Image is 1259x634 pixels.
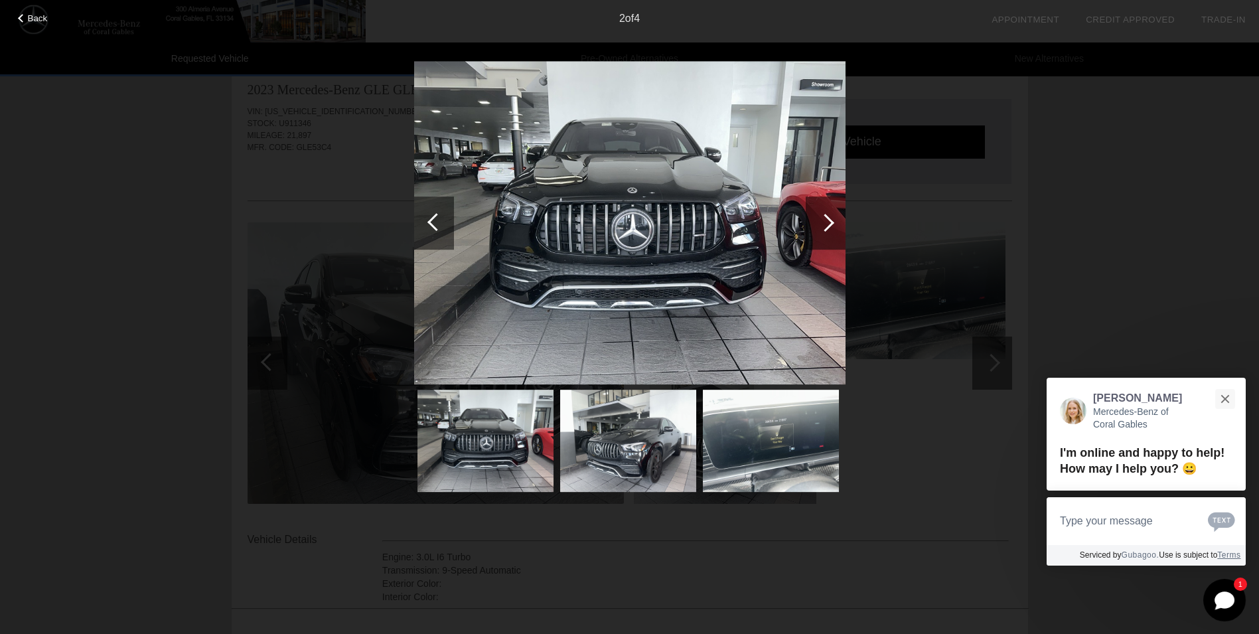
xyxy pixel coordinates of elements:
[1217,550,1240,560] a: Terms
[28,13,48,23] span: Back
[1047,497,1246,545] textarea: Type your message
[1203,579,1246,621] button: Toggle Chat Window
[1086,15,1175,25] a: Credit Approved
[1093,406,1182,432] p: Mercedes-Benz of Coral Gables
[1204,505,1239,536] button: Chat with SMS
[560,390,696,492] img: image.aspx
[1211,384,1239,413] button: Close
[619,13,625,24] span: 2
[1060,445,1224,475] span: I'm online and happy to help! How may I help you? 😀
[1238,581,1242,587] span: 1
[1122,550,1159,560] a: Gubagoo.
[703,390,839,492] img: image.aspx
[1047,378,1246,566] div: Close[PERSON_NAME]Mercedes-Benz of Coral GablesI'm online and happy to help! How may I help you? ...
[1201,15,1246,25] a: Trade-In
[1159,550,1217,560] span: Use is subject to
[1093,391,1182,406] p: [PERSON_NAME]
[414,61,846,385] img: image.aspx
[417,390,554,492] img: image.aspx
[992,15,1059,25] a: Appointment
[1080,550,1122,560] span: Serviced by
[634,13,640,24] span: 4
[1203,579,1246,621] svg: Start Chat
[1208,511,1235,532] svg: Text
